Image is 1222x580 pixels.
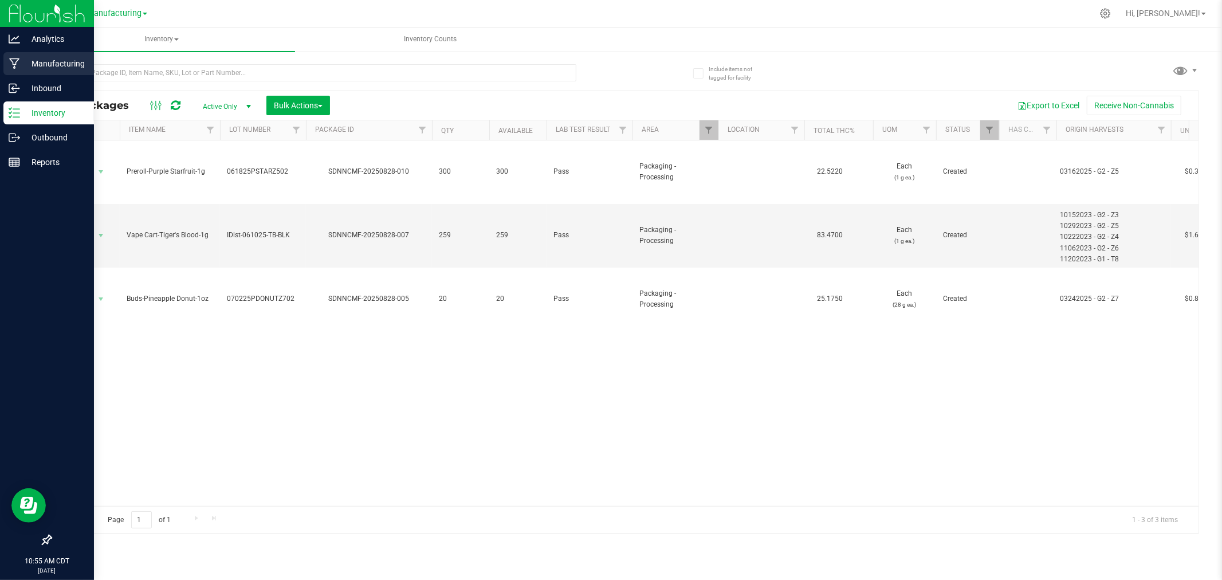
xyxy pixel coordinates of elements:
span: 20 [439,293,482,304]
a: Filter [917,120,936,140]
span: Vape Cart-Tiger's Blood-1g [127,230,213,241]
inline-svg: Analytics [9,33,20,45]
a: Origin Harvests [1066,126,1123,134]
a: Filter [201,120,220,140]
p: Inbound [20,81,89,95]
span: 25.1750 [811,291,848,307]
div: 11202023 - G1 - T8 [1060,254,1168,265]
a: Area [642,126,659,134]
p: [DATE] [5,566,89,575]
p: Outbound [20,131,89,144]
a: Location [728,126,760,134]
div: SDNNCMF-20250828-007 [304,230,434,241]
input: Search Package ID, Item Name, SKU, Lot or Part Number... [50,64,576,81]
p: 10:55 AM CDT [5,556,89,566]
span: 20 [496,293,540,304]
span: 83.4700 [811,227,848,244]
span: select [94,291,108,307]
span: Pass [553,166,626,177]
inline-svg: Inbound [9,83,20,94]
span: Bulk Actions [274,101,323,110]
inline-svg: Manufacturing [9,58,20,69]
p: Inventory [20,106,89,120]
a: Package ID [315,126,354,134]
inline-svg: Outbound [9,132,20,143]
div: SDNNCMF-20250828-005 [304,293,434,304]
a: Qty [441,127,454,135]
div: 10222023 - G2 - Z4 [1060,232,1168,242]
span: 259 [496,230,540,241]
a: Filter [413,120,432,140]
inline-svg: Reports [9,156,20,168]
span: Each [880,225,929,246]
span: Pass [553,293,626,304]
span: Each [880,161,929,183]
div: SDNNCMF-20250828-010 [304,166,434,177]
span: Packaging - Processing [639,225,712,246]
span: Inventory Counts [388,34,472,44]
span: Each [880,288,929,310]
span: Pass [553,230,626,241]
span: 300 [496,166,540,177]
inline-svg: Inventory [9,107,20,119]
span: select [94,164,108,180]
a: Unit Cost [1180,127,1215,135]
span: Buds-Pineapple Donut-1oz [127,293,213,304]
span: 22.5220 [811,163,848,180]
input: 1 [131,511,152,529]
span: 259 [439,230,482,241]
a: Lab Test Result [556,126,610,134]
iframe: Resource center [11,488,46,523]
a: Inventory Counts [296,28,564,52]
a: Available [498,127,533,135]
span: All Packages [60,99,140,112]
th: Has COA [999,120,1056,140]
span: Created [943,166,992,177]
span: 300 [439,166,482,177]
a: Inventory [27,28,295,52]
a: UOM [882,126,897,134]
div: 03242025 - G2 - Z7 [1060,293,1168,304]
a: Filter [980,120,999,140]
span: Created [943,293,992,304]
a: Filter [1038,120,1056,140]
div: 03162025 - G2 - Z5 [1060,166,1168,177]
span: select [94,228,108,244]
p: (1 g ea.) [880,172,929,183]
a: Filter [1152,120,1171,140]
span: Hi, [PERSON_NAME]! [1126,9,1200,18]
span: Page of 1 [98,511,180,529]
div: Manage settings [1098,8,1113,19]
a: Status [945,126,970,134]
span: Created [943,230,992,241]
div: 11062023 - G2 - Z6 [1060,243,1168,254]
a: Filter [614,120,632,140]
a: Filter [287,120,306,140]
p: Analytics [20,32,89,46]
span: Packaging - Processing [639,161,712,183]
a: Lot Number [229,126,270,134]
p: Manufacturing [20,57,89,70]
p: (28 g ea.) [880,299,929,310]
span: 1 - 3 of 3 items [1123,511,1187,528]
a: Filter [700,120,718,140]
span: Preroll-Purple Starfruit-1g [127,166,213,177]
a: Filter [785,120,804,140]
div: 10292023 - G2 - Z5 [1060,221,1168,232]
button: Receive Non-Cannabis [1087,96,1181,115]
button: Bulk Actions [266,96,330,115]
p: Reports [20,155,89,169]
p: (1 g ea.) [880,236,929,246]
span: 070225PDONUTZ702 [227,293,299,304]
div: 10152023 - G2 - Z3 [1060,210,1168,221]
span: IDist-061025-TB-BLK [227,230,299,241]
span: 061825PSTARZ502 [227,166,299,177]
span: Manufacturing [87,9,142,18]
a: Total THC% [814,127,855,135]
span: Packaging - Processing [639,288,712,310]
span: Include items not tagged for facility [709,65,766,82]
button: Export to Excel [1010,96,1087,115]
a: Item Name [129,126,166,134]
